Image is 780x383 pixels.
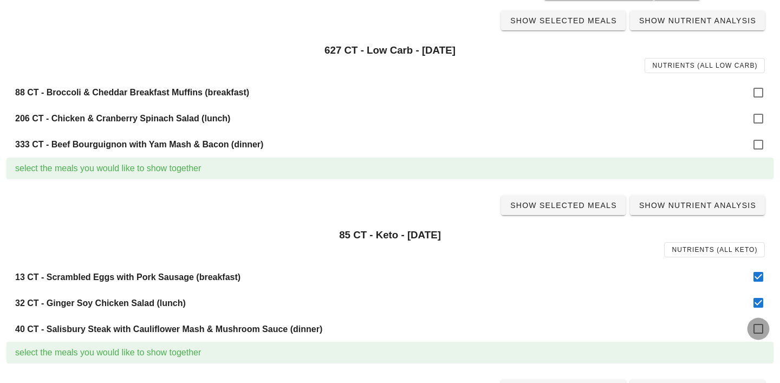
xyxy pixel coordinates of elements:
h4: 32 CT - Ginger Soy Chicken Salad (lunch) [15,298,743,308]
a: Show Nutrient Analysis [630,196,765,215]
h4: 333 CT - Beef Bourguignon with Yam Mash & Bacon (dinner) [15,139,743,150]
span: Show Nutrient Analysis [639,201,756,210]
a: Nutrients (all Low Carb) [645,58,765,73]
h4: 206 CT - Chicken & Cranberry Spinach Salad (lunch) [15,113,743,124]
h4: 88 CT - Broccoli & Cheddar Breakfast Muffins (breakfast) [15,87,743,98]
span: Show Selected Meals [510,16,617,25]
a: Show Selected Meals [501,11,626,30]
a: Show Selected Meals [501,196,626,215]
div: select the meals you would like to show together [15,162,765,175]
a: Show Nutrient Analysis [630,11,765,30]
h4: 13 CT - Scrambled Eggs with Pork Sausage (breakfast) [15,272,743,282]
h3: 85 CT - Keto - [DATE] [15,229,765,241]
h4: 40 CT - Salisbury Steak with Cauliflower Mash & Mushroom Sauce (dinner) [15,324,743,334]
h3: 627 CT - Low Carb - [DATE] [15,44,765,56]
span: Show Nutrient Analysis [639,16,756,25]
div: select the meals you would like to show together [15,346,765,359]
a: Nutrients (all Keto) [664,242,765,257]
span: Nutrients (all Low Carb) [652,62,758,69]
span: Nutrients (all Keto) [671,246,757,254]
span: Show Selected Meals [510,201,617,210]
